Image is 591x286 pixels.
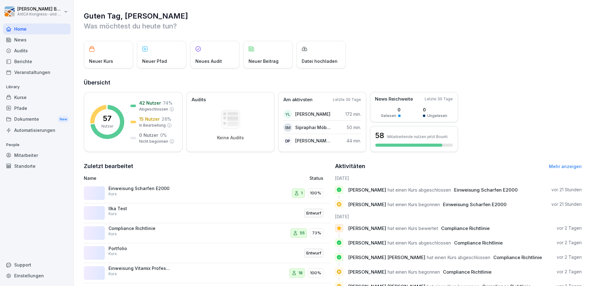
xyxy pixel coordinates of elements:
h1: Guten Tag, [PERSON_NAME] [84,11,582,21]
a: Standorte [3,161,70,171]
a: Veranstaltungen [3,67,70,78]
p: [PERSON_NAME] Buttgereit [17,6,62,12]
span: [PERSON_NAME] [348,225,386,231]
span: [PERSON_NAME] [348,187,386,193]
p: In Bearbeitung [139,123,166,128]
p: Am aktivsten [283,96,313,103]
p: 0 [423,106,447,113]
p: 74 % [163,100,172,106]
p: Mitarbeitende nutzen jetzt Bounti [387,134,448,139]
p: Neuer Kurs [89,58,113,64]
p: 0 % [160,132,167,138]
a: Mehr anzeigen [549,164,582,169]
p: Letzte 30 Tage [425,96,453,102]
p: 57 [103,115,112,122]
a: Kurse [3,92,70,103]
h3: 58 [375,130,384,141]
p: Portfolio [108,246,170,251]
h2: Zuletzt bearbeitet [84,162,331,171]
a: Automatisierungen [3,125,70,136]
p: Nutzer [101,123,113,129]
p: Library [3,82,70,92]
span: hat einen Kurs bewertet [388,225,438,231]
div: DP [283,136,292,145]
p: Ungelesen [427,113,447,119]
span: hat einen Kurs abgeschlossen [427,254,490,260]
p: vor 21 Stunden [551,201,582,207]
span: hat einen Kurs abgeschlossen [388,240,451,246]
p: 1 [301,190,303,196]
a: Mitarbeiter [3,150,70,161]
p: Neuer Pfad [142,58,167,64]
p: 172 min. [345,111,361,117]
p: Abgeschlossen [139,106,168,112]
p: Kurs [108,271,117,277]
a: Compliance RichtlinieKurs5573% [84,223,331,243]
p: Audits [192,96,206,103]
p: AXICA Kongress- und Tagungszentrum Pariser Platz 3 GmbH [17,12,62,16]
span: [PERSON_NAME] [348,201,386,207]
span: Compliance Richtlinie [441,225,490,231]
p: 55 [300,230,305,236]
p: 100% [310,190,321,196]
p: Entwurf [306,250,321,256]
p: Status [309,175,323,181]
p: Name [84,175,238,181]
a: Einweisung Scharfen E2000Kurs1100% [84,183,331,203]
span: hat einen Kurs abgeschlossen [388,187,451,193]
span: Einweisung Scharfen E2000 [443,201,507,207]
p: Einweisung Vitamix Professional [108,266,170,271]
p: Sipraphai Möbes [295,124,331,131]
a: Berichte [3,56,70,67]
p: vor 2 Tagen [557,254,582,260]
a: Einstellungen [3,270,70,281]
p: vor 2 Tagen [557,269,582,275]
h2: Aktivitäten [335,162,365,171]
span: [PERSON_NAME] [348,240,386,246]
a: DokumenteNew [3,114,70,125]
p: Letzte 30 Tage [333,97,361,102]
a: Audits [3,45,70,56]
span: Compliance Richtlinie [493,254,542,260]
p: [PERSON_NAME] [295,111,330,117]
span: hat einen Kurs begonnen [388,201,440,207]
h6: [DATE] [335,213,582,220]
h6: [DATE] [335,175,582,181]
p: 73% [312,230,321,236]
div: Dokumente [3,114,70,125]
h2: Übersicht [84,78,582,87]
p: Gelesen [381,113,396,119]
div: Support [3,259,70,270]
div: YL [283,110,292,119]
span: [PERSON_NAME] [PERSON_NAME] [348,254,425,260]
p: Entwurf [306,210,321,216]
p: 44 min. [347,137,361,144]
a: News [3,34,70,45]
p: 100% [310,270,321,276]
p: Datei hochladen [302,58,338,64]
a: PortfolioKursEntwurf [84,243,331,263]
a: Pfade [3,103,70,114]
p: 15 Nutzer [139,116,160,122]
div: Home [3,24,70,34]
p: 26 % [162,116,171,122]
p: 50 min. [347,124,361,131]
p: People [3,140,70,150]
span: Compliance Richtlinie [443,269,491,275]
p: Kurs [108,251,117,257]
p: Kurs [108,191,117,197]
div: New [58,116,69,123]
span: hat einen Kurs begonnen [388,269,440,275]
p: Nicht begonnen [139,139,168,144]
p: 42 Nutzer [139,100,161,106]
p: 18 [299,270,303,276]
p: vor 2 Tagen [557,225,582,231]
